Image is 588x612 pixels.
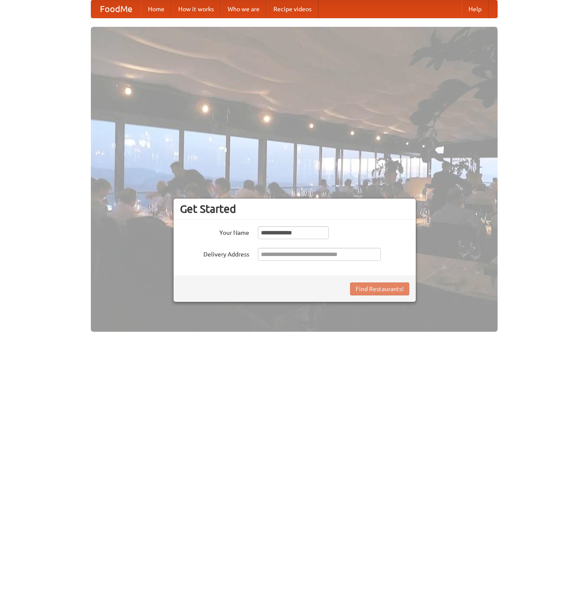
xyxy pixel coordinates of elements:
[267,0,318,18] a: Recipe videos
[180,226,249,237] label: Your Name
[141,0,171,18] a: Home
[221,0,267,18] a: Who we are
[350,282,409,295] button: Find Restaurants!
[462,0,488,18] a: Help
[180,202,409,215] h3: Get Started
[91,0,141,18] a: FoodMe
[171,0,221,18] a: How it works
[180,248,249,259] label: Delivery Address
